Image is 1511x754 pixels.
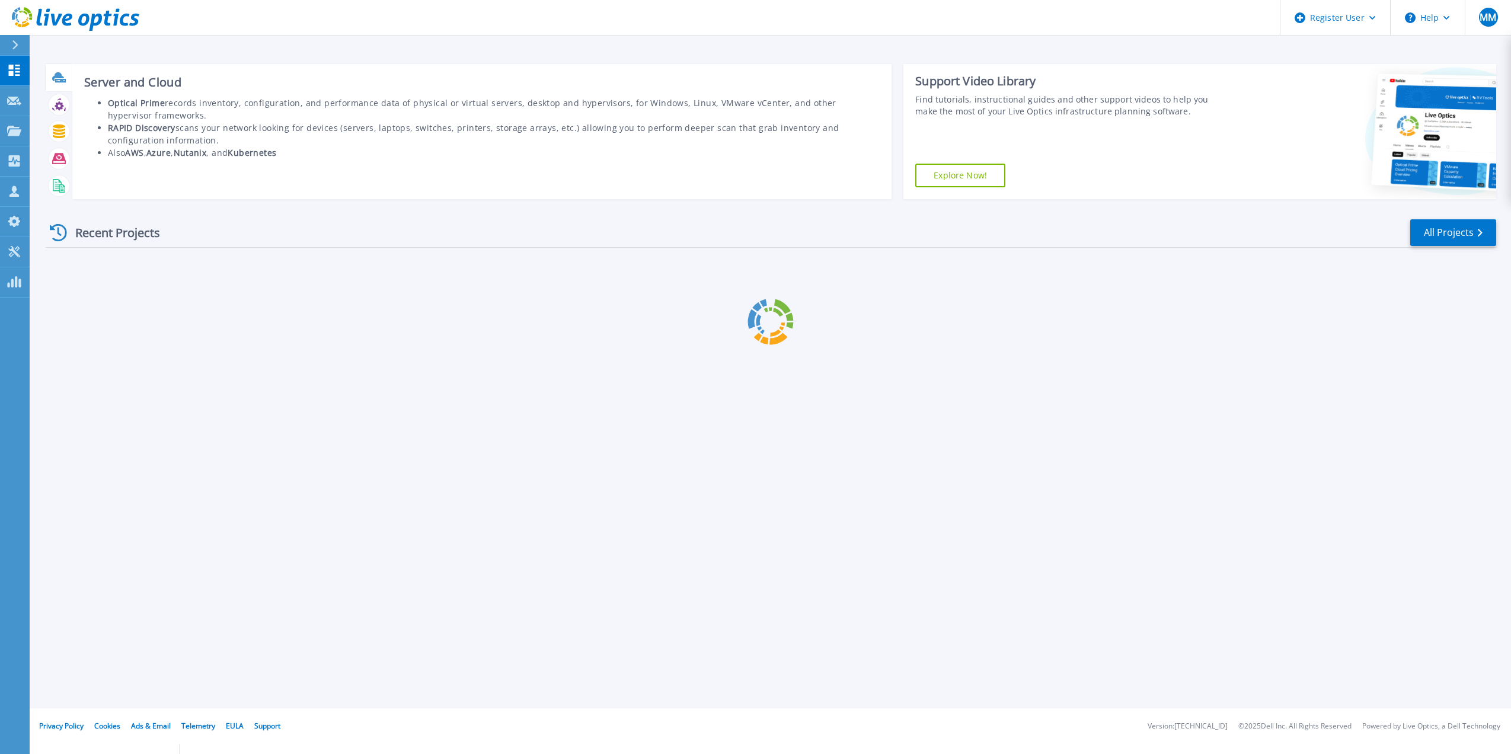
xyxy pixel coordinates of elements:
div: Recent Projects [46,218,176,247]
a: Privacy Policy [39,721,84,731]
span: MM [1480,12,1496,22]
a: Ads & Email [131,721,171,731]
a: Explore Now! [915,164,1005,187]
a: Telemetry [181,721,215,731]
li: © 2025 Dell Inc. All Rights Reserved [1238,723,1352,730]
div: Support Video Library [915,74,1222,89]
b: AWS [125,147,143,158]
a: All Projects [1410,219,1496,246]
li: Powered by Live Optics, a Dell Technology [1362,723,1500,730]
li: Version: [TECHNICAL_ID] [1148,723,1228,730]
div: Find tutorials, instructional guides and other support videos to help you make the most of your L... [915,94,1222,117]
li: records inventory, configuration, and performance data of physical or virtual servers, desktop an... [108,97,880,122]
li: scans your network looking for devices (servers, laptops, switches, printers, storage arrays, etc... [108,122,880,146]
b: Kubernetes [228,147,276,158]
b: Azure [146,147,171,158]
li: Also , , , and [108,146,880,159]
h3: Server and Cloud [84,76,880,89]
b: RAPID Discovery [108,122,175,133]
a: EULA [226,721,244,731]
b: Nutanix [174,147,207,158]
a: Support [254,721,280,731]
a: Cookies [94,721,120,731]
b: Optical Prime [108,97,165,108]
